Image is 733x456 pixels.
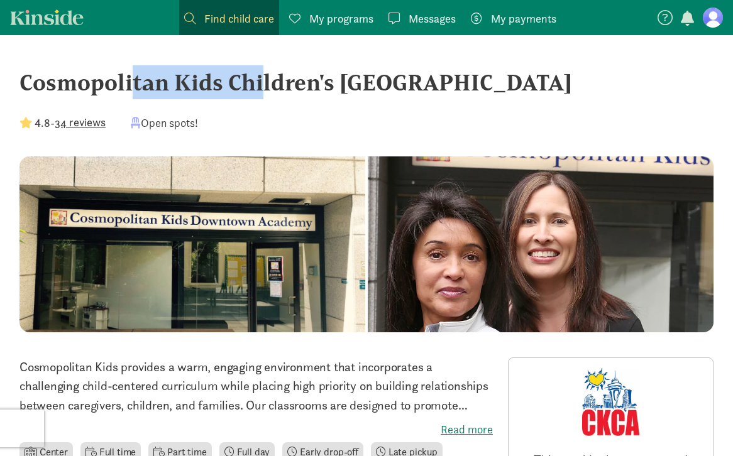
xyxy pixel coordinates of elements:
[35,116,50,130] strong: 4.8
[131,114,198,131] div: Open spots!
[204,10,274,27] span: Find child care
[55,114,106,131] button: 34 reviews
[19,114,106,131] div: -
[582,368,640,436] img: Provider logo
[491,10,556,27] span: My payments
[309,10,373,27] span: My programs
[19,357,493,415] p: Cosmopolitan Kids provides a warm, engaging environment that incorporates a challenging child-cen...
[19,65,714,99] div: Cosmopolitan Kids Children's [GEOGRAPHIC_DATA]
[409,10,456,27] span: Messages
[19,422,493,437] label: Read more
[10,9,84,25] a: Kinside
